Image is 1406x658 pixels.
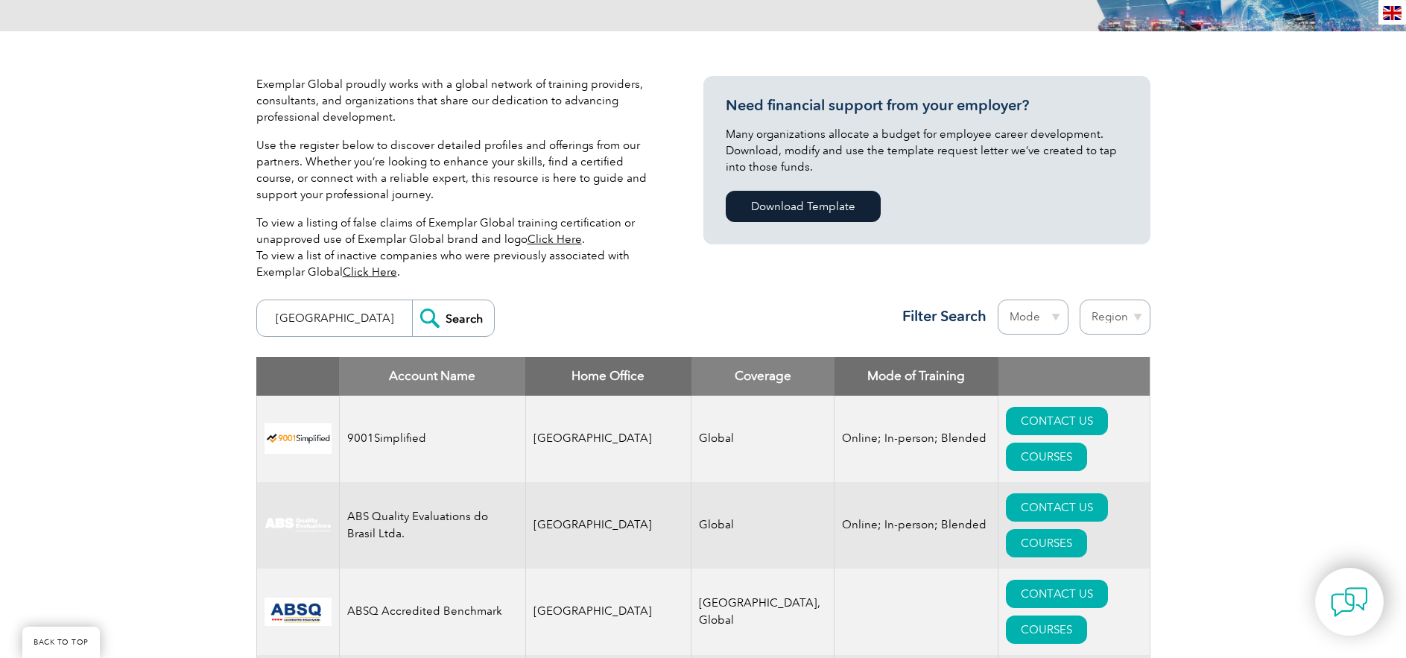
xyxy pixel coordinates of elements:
[691,569,835,655] td: [GEOGRAPHIC_DATA], Global
[256,76,659,125] p: Exemplar Global proudly works with a global network of training providers, consultants, and organ...
[265,423,332,454] img: 37c9c059-616f-eb11-a812-002248153038-logo.png
[339,357,525,396] th: Account Name: activate to sort column descending
[22,627,100,658] a: BACK TO TOP
[412,300,494,336] input: Search
[339,569,525,655] td: ABSQ Accredited Benchmark
[691,482,835,569] td: Global
[1006,529,1087,557] a: COURSES
[835,396,998,482] td: Online; In-person; Blended
[265,517,332,534] img: c92924ac-d9bc-ea11-a814-000d3a79823d-logo.jpg
[691,357,835,396] th: Coverage: activate to sort column ascending
[265,598,332,626] img: cc24547b-a6e0-e911-a812-000d3a795b83-logo.png
[525,396,691,482] td: [GEOGRAPHIC_DATA]
[525,569,691,655] td: [GEOGRAPHIC_DATA]
[256,215,659,280] p: To view a listing of false claims of Exemplar Global training certification or unapproved use of ...
[528,232,582,246] a: Click Here
[1006,616,1087,644] a: COURSES
[691,396,835,482] td: Global
[1383,6,1402,20] img: en
[998,357,1150,396] th: : activate to sort column ascending
[726,96,1128,115] h3: Need financial support from your employer?
[1006,407,1108,435] a: CONTACT US
[1006,493,1108,522] a: CONTACT US
[835,357,998,396] th: Mode of Training: activate to sort column ascending
[256,137,659,203] p: Use the register below to discover detailed profiles and offerings from our partners. Whether you...
[339,396,525,482] td: 9001Simplified
[339,482,525,569] td: ABS Quality Evaluations do Brasil Ltda.
[726,126,1128,175] p: Many organizations allocate a budget for employee career development. Download, modify and use th...
[1006,580,1108,608] a: CONTACT US
[343,265,397,279] a: Click Here
[1006,443,1087,471] a: COURSES
[525,357,691,396] th: Home Office: activate to sort column ascending
[1331,583,1368,621] img: contact-chat.png
[835,482,998,569] td: Online; In-person; Blended
[525,482,691,569] td: [GEOGRAPHIC_DATA]
[726,191,881,222] a: Download Template
[893,307,987,326] h3: Filter Search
